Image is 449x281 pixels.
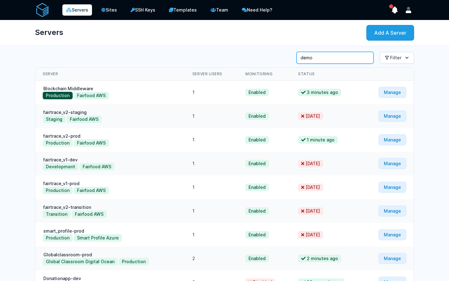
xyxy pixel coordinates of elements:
[238,68,291,81] th: Monitoring
[379,134,406,145] a: Manage
[245,207,269,215] span: Enabled
[389,4,400,16] button: show notifications
[74,92,109,99] button: Fairfood AWS
[291,68,363,81] th: Status
[245,255,269,262] span: Enabled
[97,4,121,16] a: Sites
[119,258,149,265] button: Production
[298,207,323,215] span: [DATE]
[379,205,406,216] a: Manage
[43,116,65,123] button: Staging
[72,210,107,218] button: Fairfood AWS
[379,253,406,264] a: Manage
[126,4,160,16] a: SSH Keys
[74,234,122,242] button: Smart Profile Azure
[43,210,70,218] button: Transition
[43,133,81,139] a: fairtrace_v2-prod
[185,175,238,199] td: 1
[245,89,269,96] span: Enabled
[67,116,102,123] button: Fairfood AWS
[35,25,63,40] h1: Servers
[389,4,393,8] span: has unread notifications
[185,223,238,247] td: 1
[245,184,269,191] span: Enabled
[185,81,238,105] td: 1
[185,68,238,81] th: Server Users
[43,276,82,281] a: Donationapp-dev
[298,112,323,120] span: [DATE]
[245,160,269,167] span: Enabled
[43,205,92,210] a: fairtrace_v2-transition
[245,231,269,239] span: Enabled
[43,258,118,265] button: Global Classroom Digital Ocean
[74,187,109,194] button: Fairfood AWS
[43,139,73,147] button: Production
[43,228,85,234] a: smart_profile-prod
[245,136,269,144] span: Enabled
[43,187,73,194] button: Production
[43,181,80,186] a: fairtrace_v1-prod
[43,86,94,91] a: Blockchain Middleware
[62,4,92,16] a: Servers
[380,52,414,64] button: Filter
[43,234,73,242] button: Production
[379,87,406,98] a: Manage
[245,112,269,120] span: Enabled
[206,4,233,16] a: Team
[298,231,323,239] span: [DATE]
[185,199,238,223] td: 1
[185,247,238,270] td: 2
[165,4,201,16] a: Templates
[379,158,406,169] a: Manage
[297,52,374,64] input: Search Servers
[366,25,414,41] a: Add A Server
[298,255,341,262] span: 2 minutes ago
[185,128,238,152] td: 1
[80,163,114,170] button: Fairfood AWS
[43,157,78,162] a: fairtrace_v1-dev
[35,68,185,81] th: Server
[298,160,323,167] span: [DATE]
[379,229,406,240] a: Manage
[298,184,323,191] span: [DATE]
[185,152,238,175] td: 1
[379,111,406,121] a: Manage
[238,4,277,16] a: Need Help?
[379,182,406,193] a: Manage
[43,110,87,115] a: fairtrace_v2-staging
[298,89,341,96] span: 3 minutes ago
[298,136,338,144] span: 1 minute ago
[74,139,109,147] button: Fairfood AWS
[43,252,93,257] a: Globalclassroom-prod
[43,92,73,99] button: Production
[403,4,414,16] button: User menu
[35,2,50,17] img: serverAuth logo
[43,163,78,170] button: Development
[185,104,238,128] td: 1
